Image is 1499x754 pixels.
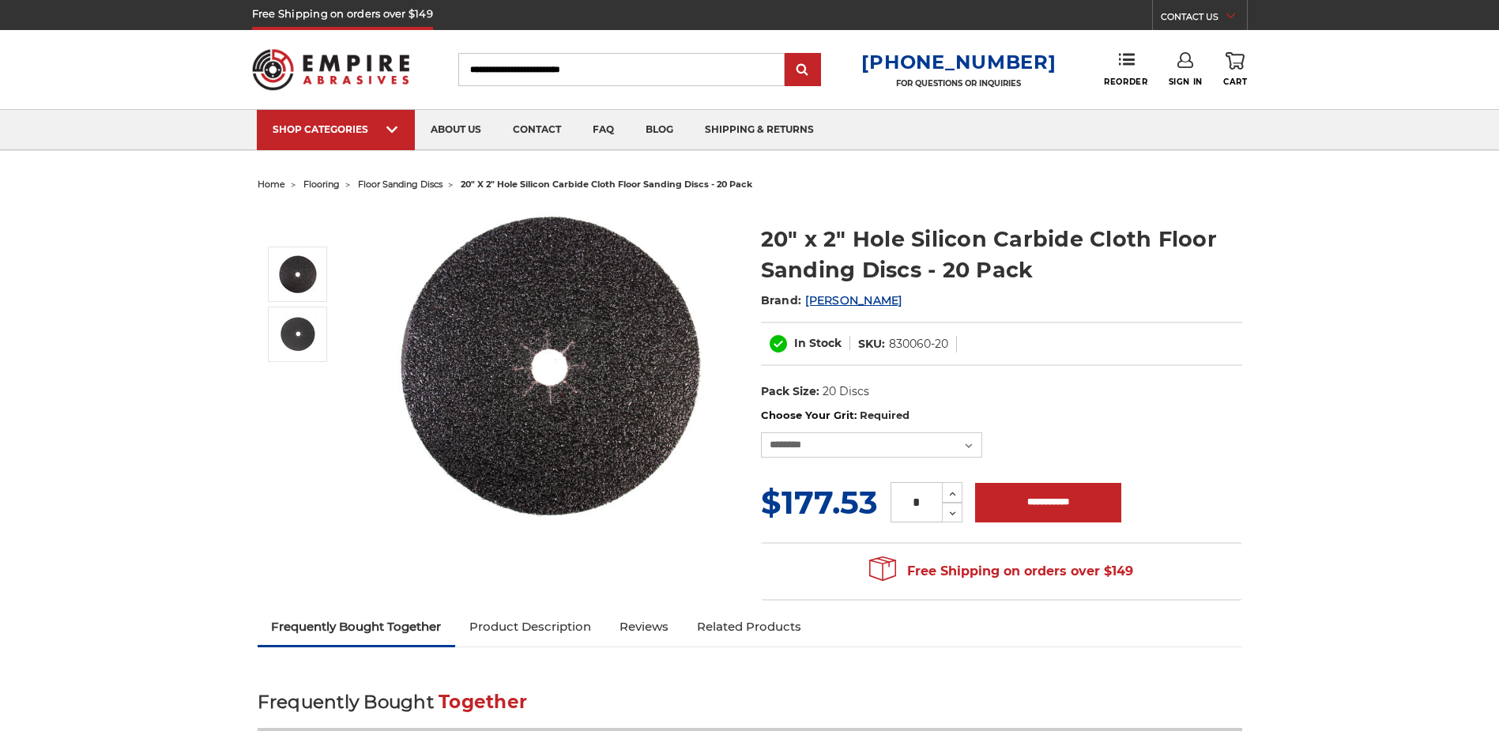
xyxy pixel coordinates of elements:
span: Frequently Bought [258,691,434,713]
a: CONTACT US [1161,8,1247,30]
a: faq [577,110,630,150]
a: Product Description [455,609,605,644]
a: shipping & returns [689,110,830,150]
a: home [258,179,285,190]
span: In Stock [794,336,842,350]
small: Required [860,409,910,421]
a: blog [630,110,689,150]
a: about us [415,110,497,150]
label: Choose Your Grit: [761,408,1242,424]
dt: SKU: [858,336,885,352]
span: Cart [1223,77,1247,87]
dt: Pack Size: [761,383,819,400]
img: Silicon Carbide 20" x 2" Floor Sanding Cloth Discs [278,315,318,354]
a: Reorder [1104,52,1147,86]
img: Empire Abrasives [252,39,410,100]
a: [PERSON_NAME] [805,293,902,307]
span: Sign In [1169,77,1203,87]
div: SHOP CATEGORIES [273,123,399,135]
h1: 20" x 2" Hole Silicon Carbide Cloth Floor Sanding Discs - 20 Pack [761,224,1242,285]
a: Cart [1223,52,1247,87]
img: Silicon Carbide 20" x 2" Cloth Floor Sanding Discs [393,207,709,523]
dd: 20 Discs [823,383,869,400]
a: floor sanding discs [358,179,443,190]
a: contact [497,110,577,150]
span: Reorder [1104,77,1147,87]
a: flooring [303,179,340,190]
a: Related Products [683,609,815,644]
span: Brand: [761,293,802,307]
span: Free Shipping on orders over $149 [869,556,1133,587]
p: FOR QUESTIONS OR INQUIRIES [861,78,1056,89]
span: 20" x 2" hole silicon carbide cloth floor sanding discs - 20 pack [461,179,752,190]
dd: 830060-20 [889,336,948,352]
span: $177.53 [761,483,878,522]
a: Frequently Bought Together [258,609,456,644]
input: Submit [787,55,819,86]
a: [PHONE_NUMBER] [861,51,1056,74]
a: Reviews [605,609,683,644]
span: Together [439,691,527,713]
img: Silicon Carbide 20" x 2" Cloth Floor Sanding Discs [278,254,318,294]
